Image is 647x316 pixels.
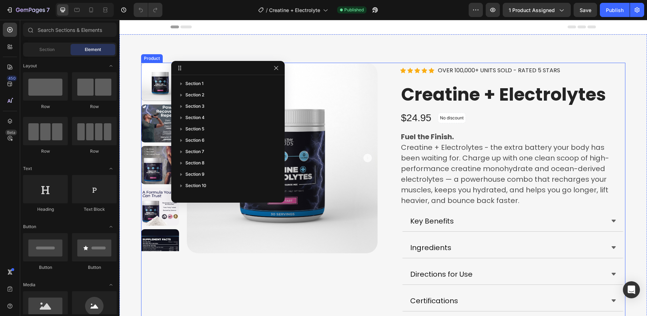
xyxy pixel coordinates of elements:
[3,3,53,17] button: 7
[105,221,117,232] span: Toggle open
[23,282,35,288] span: Media
[244,134,252,142] button: Carousel Next Arrow
[72,206,117,213] div: Text Block
[5,130,17,135] div: Beta
[580,7,591,13] span: Save
[185,80,203,87] span: Section 1
[72,264,117,271] div: Button
[291,195,334,208] p: Key Benefits
[72,148,117,154] div: Row
[134,3,162,17] div: Undo/Redo
[185,125,204,132] span: Section 5
[344,7,364,13] span: Published
[23,35,42,42] div: Product
[281,112,334,122] strong: Fuel the Finish.
[269,6,320,14] span: Creatine + Electrolyte
[291,248,353,261] p: Directions for Use
[7,75,17,81] div: 450
[185,91,204,98] span: Section 2
[23,103,68,110] div: Row
[105,163,117,174] span: Toggle open
[185,171,205,178] span: Section 9
[606,6,624,14] div: Publish
[23,224,36,230] span: Button
[72,103,117,110] div: Row
[266,6,268,14] span: /
[105,279,117,290] span: Toggle open
[105,60,117,72] span: Toggle open
[185,114,205,121] span: Section 4
[509,6,555,14] span: 1 product assigned
[320,95,344,101] p: No discount
[119,20,647,316] iframe: Design area
[23,63,37,69] span: Layout
[23,23,117,37] input: Search Sections & Elements
[46,6,50,14] p: 7
[600,3,630,17] button: Publish
[503,3,571,17] button: 1 product assigned
[23,165,32,172] span: Text
[23,264,68,271] div: Button
[39,46,55,53] span: Section
[291,221,332,234] p: Ingredients
[291,275,339,287] p: Certifications
[185,103,205,110] span: Section 3
[23,206,68,213] div: Heading
[623,281,640,298] div: Open Intercom Messenger
[281,64,506,85] h1: Creatine + Electrolytes
[281,91,313,105] div: $24.95
[23,148,68,154] div: Row
[185,137,205,144] span: Section 6
[185,159,205,167] span: Section 8
[574,3,597,17] button: Save
[85,46,101,53] span: Element
[318,46,441,56] p: OVER 100,000+ UNITS SOLD - RATED 5 STARS
[185,148,204,155] span: Section 7
[185,182,206,189] span: Section 10
[281,122,505,186] p: Creatine + Electrolytes - the extra battery your body has been waiting for. Charge up with one cl...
